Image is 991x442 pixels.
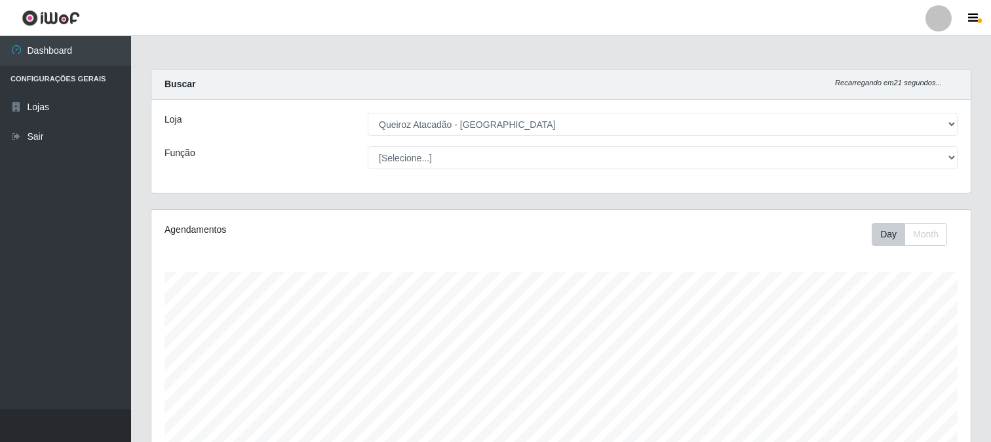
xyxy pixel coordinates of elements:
div: First group [872,223,947,246]
label: Função [165,146,195,160]
div: Agendamentos [165,223,484,237]
i: Recarregando em 21 segundos... [835,79,942,87]
div: Toolbar with button groups [872,223,958,246]
label: Loja [165,113,182,127]
strong: Buscar [165,79,195,89]
img: CoreUI Logo [22,10,80,26]
button: Month [904,223,947,246]
button: Day [872,223,905,246]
